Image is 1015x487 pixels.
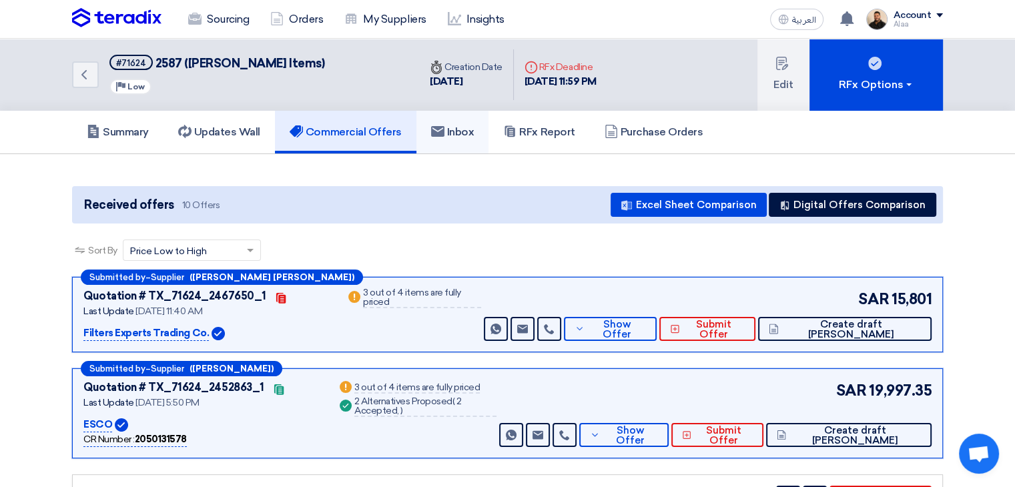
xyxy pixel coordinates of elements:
[72,8,161,28] img: Teradix logo
[127,82,145,91] span: Low
[866,9,888,30] img: MAA_1717931611039.JPG
[182,199,220,211] span: 10 Offers
[525,60,597,74] div: RFx Deadline
[88,243,117,258] span: Sort By
[155,56,325,71] span: 2587 ([PERSON_NAME] Items)
[564,317,657,341] button: Show Offer
[503,125,575,139] h5: RFx Report
[836,380,867,402] span: SAR
[758,317,932,341] button: Create draft [PERSON_NAME]
[430,74,502,89] div: [DATE]
[135,306,202,317] span: [DATE] 11:40 AM
[789,426,921,446] span: Create draft [PERSON_NAME]
[212,327,225,340] img: Verified Account
[84,196,174,214] span: Received offers
[135,434,187,445] b: 2050131578
[83,306,134,317] span: Last Update
[275,111,416,153] a: Commercial Offers
[603,426,658,446] span: Show Offer
[178,125,260,139] h5: Updates Wall
[260,5,334,34] a: Orders
[858,288,889,310] span: SAR
[611,193,767,217] button: Excel Sheet Comparison
[839,77,914,93] div: RFx Options
[334,5,436,34] a: My Suppliers
[190,273,354,282] b: ([PERSON_NAME] [PERSON_NAME])
[892,288,932,310] span: 15,801
[757,39,809,111] button: Edit
[959,434,999,474] div: Open chat
[782,320,921,340] span: Create draft [PERSON_NAME]
[869,380,932,402] span: 19,997.35
[770,9,823,30] button: العربية
[83,380,264,396] div: Quotation # TX_71624_2452863_1
[809,39,943,111] button: RFx Options
[579,423,669,447] button: Show Offer
[525,74,597,89] div: [DATE] 11:59 PM
[130,244,207,258] span: Price Low to High
[89,273,145,282] span: Submitted by
[290,125,402,139] h5: Commercial Offers
[893,10,931,21] div: Account
[190,364,274,373] b: ([PERSON_NAME])
[363,288,481,308] div: 3 out of 4 items are fully priced
[354,383,480,394] div: 3 out of 4 items are fully priced
[893,21,943,28] div: Alaa
[83,288,266,304] div: Quotation # TX_71624_2467650_1
[81,361,282,376] div: –
[590,111,718,153] a: Purchase Orders
[488,111,589,153] a: RFx Report
[83,326,209,342] p: Filters Experts Trading Co.
[178,5,260,34] a: Sourcing
[83,417,112,433] p: ESCO
[695,426,753,446] span: Submit Offer
[83,432,187,447] div: CR Number :
[116,59,146,67] div: #71624
[431,125,474,139] h5: Inbox
[87,125,149,139] h5: Summary
[163,111,275,153] a: Updates Wall
[151,364,184,373] span: Supplier
[605,125,703,139] h5: Purchase Orders
[83,397,134,408] span: Last Update
[354,397,496,417] div: 2 Alternatives Proposed
[81,270,363,285] div: –
[89,364,145,373] span: Submitted by
[683,320,745,340] span: Submit Offer
[588,320,645,340] span: Show Offer
[109,55,324,71] h5: 2587 (Perkins Items)
[769,193,936,217] button: Digital Offers Comparison
[430,60,502,74] div: Creation Date
[354,396,462,416] span: 2 Accepted,
[766,423,932,447] button: Create draft [PERSON_NAME]
[151,273,184,282] span: Supplier
[115,418,128,432] img: Verified Account
[791,15,815,25] span: العربية
[437,5,515,34] a: Insights
[659,317,755,341] button: Submit Offer
[671,423,763,447] button: Submit Offer
[72,111,163,153] a: Summary
[400,405,403,416] span: )
[135,397,199,408] span: [DATE] 5:50 PM
[416,111,489,153] a: Inbox
[452,396,455,407] span: (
